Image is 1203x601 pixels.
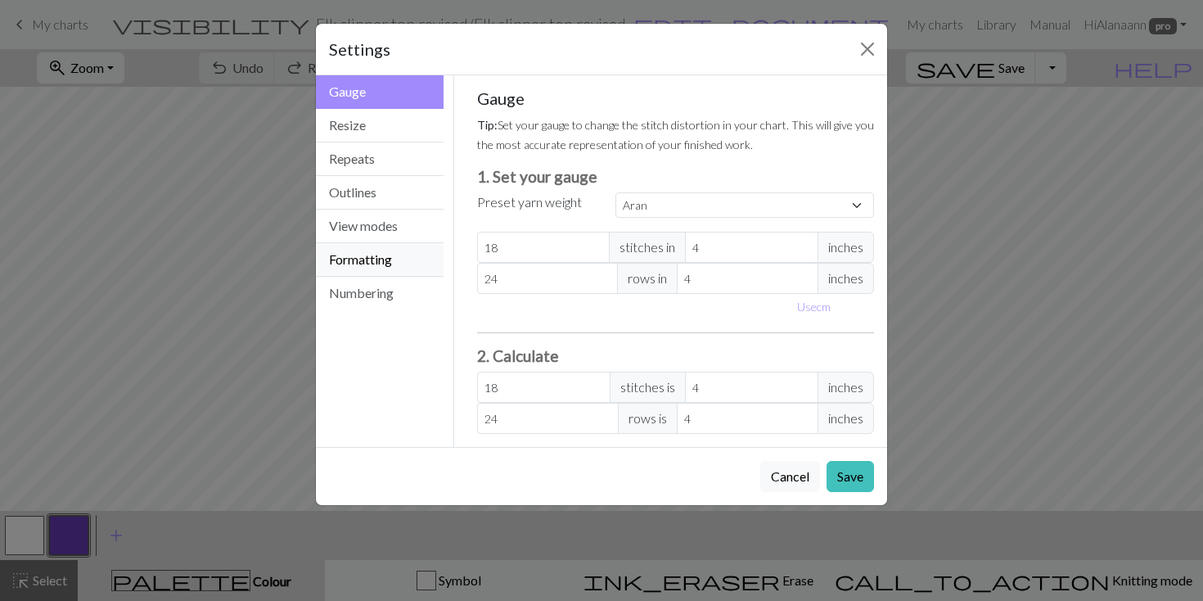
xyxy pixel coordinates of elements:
[854,36,881,62] button: Close
[316,142,444,176] button: Repeats
[827,461,874,492] button: Save
[818,403,874,434] span: inches
[818,232,874,263] span: inches
[618,403,678,434] span: rows is
[477,346,875,365] h3: 2. Calculate
[477,167,875,186] h3: 1. Set your gauge
[316,210,444,243] button: View modes
[610,372,686,403] span: stitches is
[609,232,686,263] span: stitches in
[477,88,875,108] h5: Gauge
[818,263,874,294] span: inches
[818,372,874,403] span: inches
[617,263,678,294] span: rows in
[790,294,838,319] button: Usecm
[316,277,444,310] button: Numbering
[316,243,444,277] button: Formatting
[477,192,582,212] label: Preset yarn weight
[329,37,390,61] h5: Settings
[316,75,444,109] button: Gauge
[477,118,874,151] small: Set your gauge to change the stitch distortion in your chart. This will give you the most accurat...
[760,461,820,492] button: Cancel
[316,109,444,142] button: Resize
[316,176,444,210] button: Outlines
[477,118,498,132] strong: Tip:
